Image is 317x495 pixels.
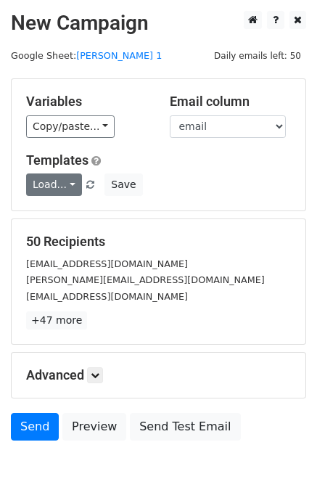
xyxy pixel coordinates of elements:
a: [PERSON_NAME] 1 [76,50,162,61]
a: +47 more [26,311,87,330]
a: Send [11,413,59,441]
a: Send Test Email [130,413,240,441]
button: Save [104,173,142,196]
a: Templates [26,152,88,168]
iframe: Chat Widget [244,425,317,495]
h5: Variables [26,94,148,110]
h5: Email column [170,94,292,110]
h2: New Campaign [11,11,306,36]
span: Daily emails left: 50 [209,48,306,64]
a: Copy/paste... [26,115,115,138]
a: Daily emails left: 50 [209,50,306,61]
h5: Advanced [26,367,291,383]
small: [EMAIL_ADDRESS][DOMAIN_NAME] [26,291,188,302]
small: [EMAIL_ADDRESS][DOMAIN_NAME] [26,258,188,269]
small: Google Sheet: [11,50,162,61]
a: Preview [62,413,126,441]
a: Load... [26,173,82,196]
h5: 50 Recipients [26,234,291,250]
small: [PERSON_NAME][EMAIL_ADDRESS][DOMAIN_NAME] [26,274,265,285]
